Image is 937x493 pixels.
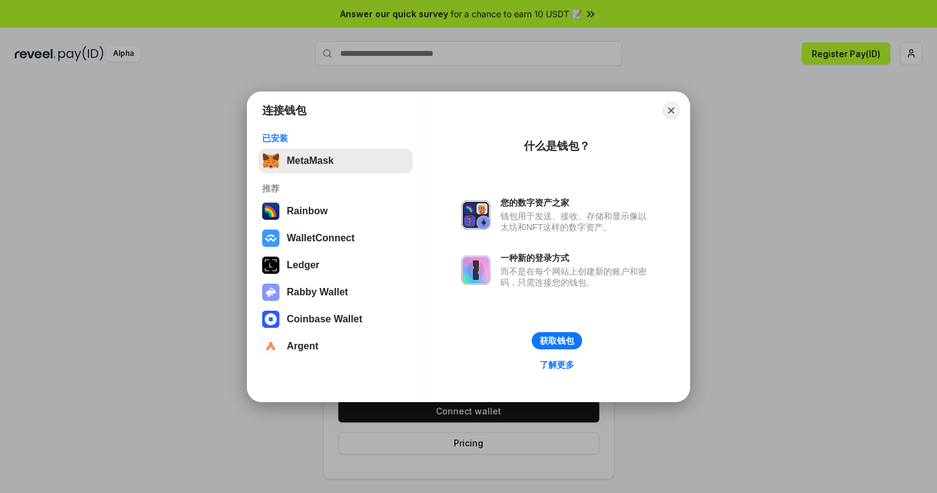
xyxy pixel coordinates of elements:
div: 什么是钱包？ [524,139,590,153]
img: svg+xml,%3Csvg%20xmlns%3D%22http%3A%2F%2Fwww.w3.org%2F2000%2Fsvg%22%20fill%3D%22none%22%20viewBox... [262,284,279,301]
img: svg+xml,%3Csvg%20xmlns%3D%22http%3A%2F%2Fwww.w3.org%2F2000%2Fsvg%22%20fill%3D%22none%22%20viewBox... [461,255,491,285]
img: svg+xml,%3Csvg%20width%3D%2228%22%20height%3D%2228%22%20viewBox%3D%220%200%2028%2028%22%20fill%3D... [262,338,279,355]
h1: 连接钱包 [262,103,306,118]
img: svg+xml,%3Csvg%20width%3D%22120%22%20height%3D%22120%22%20viewBox%3D%220%200%20120%20120%22%20fil... [262,203,279,220]
img: svg+xml,%3Csvg%20fill%3D%22none%22%20height%3D%2233%22%20viewBox%3D%220%200%2035%2033%22%20width%... [262,152,279,169]
img: svg+xml,%3Csvg%20xmlns%3D%22http%3A%2F%2Fwww.w3.org%2F2000%2Fsvg%22%20fill%3D%22none%22%20viewBox... [461,200,491,230]
button: Rabby Wallet [259,280,413,305]
div: MetaMask [287,155,333,166]
button: Coinbase Wallet [259,307,413,332]
div: Rabby Wallet [287,287,348,298]
button: MetaMask [259,149,413,173]
button: WalletConnect [259,226,413,250]
div: 获取钱包 [540,335,574,346]
div: 推荐 [262,183,409,194]
button: 获取钱包 [532,332,582,349]
img: svg+xml,%3Csvg%20xmlns%3D%22http%3A%2F%2Fwww.w3.org%2F2000%2Fsvg%22%20width%3D%2228%22%20height%3... [262,257,279,274]
div: Coinbase Wallet [287,314,362,325]
a: 了解更多 [532,357,581,373]
div: WalletConnect [287,233,355,244]
img: svg+xml,%3Csvg%20width%3D%2228%22%20height%3D%2228%22%20viewBox%3D%220%200%2028%2028%22%20fill%3D... [262,230,279,247]
div: Rainbow [287,206,328,217]
div: 您的数字资产之家 [500,197,653,208]
img: svg+xml,%3Csvg%20width%3D%2228%22%20height%3D%2228%22%20viewBox%3D%220%200%2028%2028%22%20fill%3D... [262,311,279,328]
div: 了解更多 [540,359,574,370]
button: Ledger [259,253,413,278]
button: Close [663,102,680,119]
button: Argent [259,334,413,359]
div: 钱包用于发送、接收、存储和显示像以太坊和NFT这样的数字资产。 [500,211,653,233]
div: 已安装 [262,133,409,144]
div: Argent [287,341,319,352]
div: 一种新的登录方式 [500,252,653,263]
div: 而不是在每个网站上创建新的账户和密码，只需连接您的钱包。 [500,266,653,288]
button: Rainbow [259,199,413,223]
div: Ledger [287,260,319,271]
